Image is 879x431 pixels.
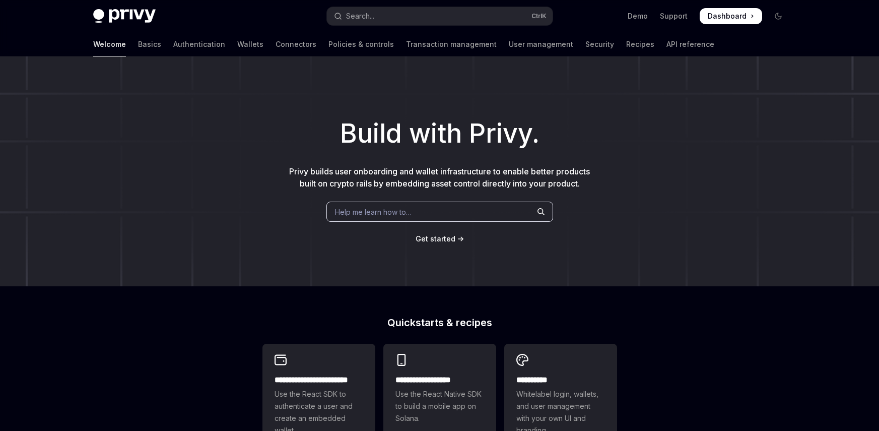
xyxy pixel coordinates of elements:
img: dark logo [93,9,156,23]
span: Dashboard [708,11,747,21]
a: Transaction management [406,32,497,56]
a: Security [585,32,614,56]
a: Recipes [626,32,654,56]
h1: Build with Privy. [16,114,863,153]
a: Welcome [93,32,126,56]
button: Open search [327,7,553,25]
span: Help me learn how to… [335,207,412,217]
a: API reference [666,32,714,56]
button: Toggle dark mode [770,8,786,24]
a: Authentication [173,32,225,56]
a: Dashboard [700,8,762,24]
a: Policies & controls [328,32,394,56]
span: Use the React Native SDK to build a mobile app on Solana. [395,388,484,424]
a: Connectors [276,32,316,56]
span: Get started [416,234,455,243]
a: Basics [138,32,161,56]
a: Support [660,11,688,21]
span: Privy builds user onboarding and wallet infrastructure to enable better products built on crypto ... [289,166,590,189]
h2: Quickstarts & recipes [262,318,617,328]
a: User management [509,32,573,56]
span: Ctrl K [531,12,547,20]
div: Search... [346,10,374,22]
a: Wallets [237,32,263,56]
a: Demo [628,11,648,21]
a: Get started [416,234,455,244]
